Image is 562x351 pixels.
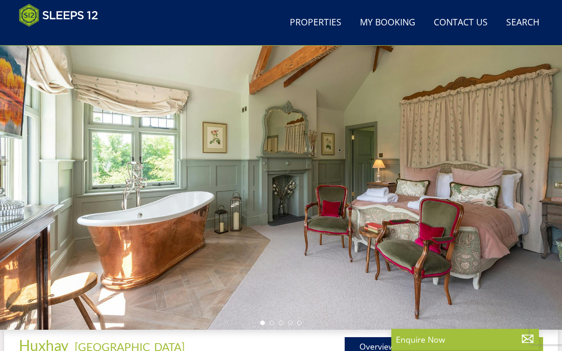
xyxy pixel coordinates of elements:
iframe: Customer reviews powered by Trustpilot [14,32,111,40]
img: Sleeps 12 [19,4,98,27]
a: Properties [286,12,345,33]
a: Search [502,12,543,33]
a: My Booking [356,12,419,33]
p: Enquire Now [396,333,534,345]
a: Contact Us [430,12,491,33]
